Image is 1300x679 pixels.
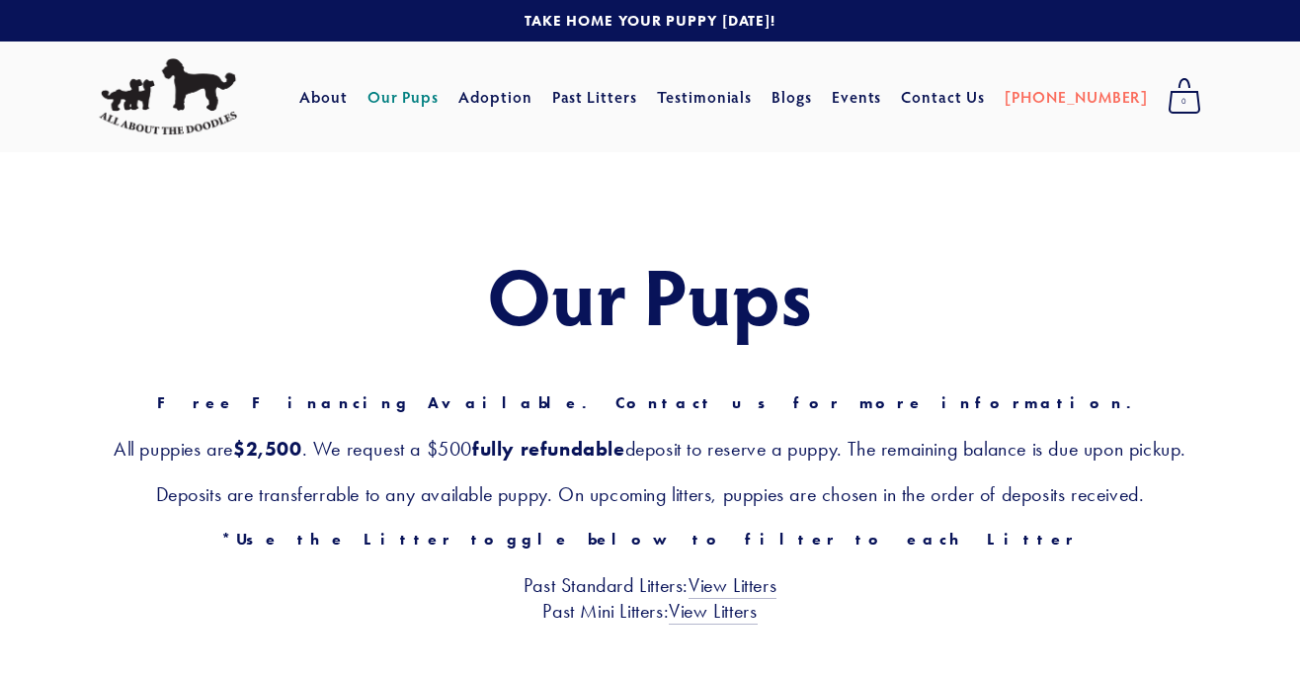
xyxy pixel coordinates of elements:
h3: All puppies are . We request a $500 deposit to reserve a puppy. The remaining balance is due upon... [99,436,1201,462]
a: Contact Us [901,79,985,115]
span: 0 [1168,89,1201,115]
a: Events [832,79,882,115]
a: View Litters [669,599,757,625]
h3: Past Standard Litters: Past Mini Litters: [99,572,1201,624]
a: Testimonials [657,79,753,115]
a: [PHONE_NUMBER] [1005,79,1148,115]
img: All About The Doodles [99,58,237,135]
a: Past Litters [552,86,638,107]
h3: Deposits are transferrable to any available puppy. On upcoming litters, puppies are chosen in the... [99,481,1201,507]
a: View Litters [689,573,776,599]
strong: *Use the Litter toggle below to filter to each Litter [221,530,1078,549]
strong: Free Financing Available. Contact us for more information. [157,393,1144,412]
strong: $2,500 [233,437,302,461]
a: About [299,79,348,115]
strong: fully refundable [472,437,625,461]
a: Our Pups [367,79,440,115]
a: Adoption [458,79,532,115]
a: 0 items in cart [1158,72,1211,122]
a: Blogs [772,79,812,115]
h1: Our Pups [99,251,1201,338]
